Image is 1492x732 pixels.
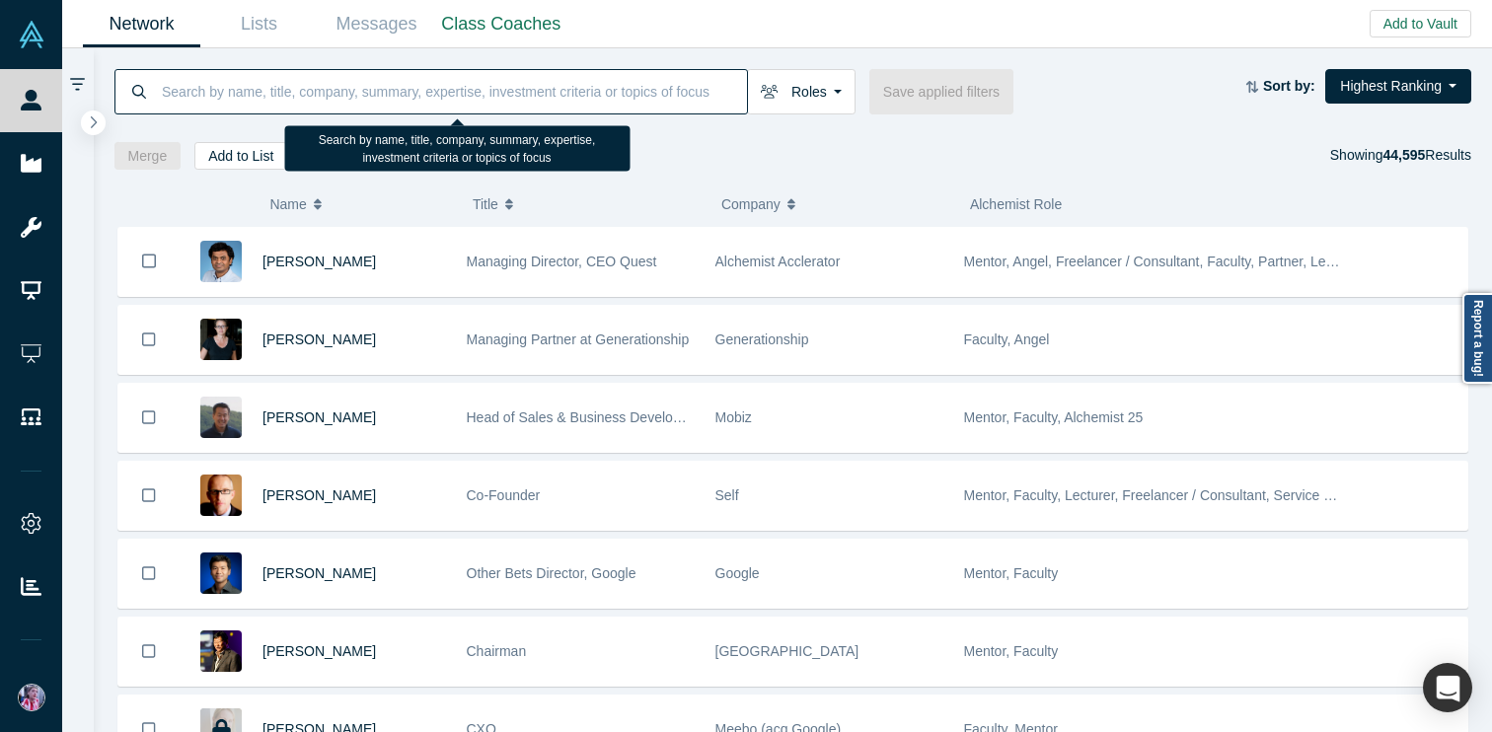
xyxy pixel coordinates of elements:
[262,409,376,425] a: [PERSON_NAME]
[114,142,182,170] button: Merge
[715,487,739,503] span: Self
[200,241,242,282] img: Gnani Palanikumar's Profile Image
[964,409,1144,425] span: Mentor, Faculty, Alchemist 25
[1330,142,1471,170] div: Showing
[1325,69,1471,104] button: Highest Ranking
[118,540,180,608] button: Bookmark
[715,409,752,425] span: Mobiz
[467,254,657,269] span: Managing Director, CEO Quest
[118,462,180,530] button: Bookmark
[269,183,306,225] span: Name
[118,227,180,296] button: Bookmark
[721,183,781,225] span: Company
[467,643,527,659] span: Chairman
[467,331,690,347] span: Managing Partner at Generationship
[467,409,766,425] span: Head of Sales & Business Development (interim)
[200,630,242,672] img: Timothy Chou's Profile Image
[473,183,498,225] span: Title
[118,618,180,686] button: Bookmark
[1462,293,1492,384] a: Report a bug!
[262,487,376,503] a: [PERSON_NAME]
[964,254,1387,269] span: Mentor, Angel, Freelancer / Consultant, Faculty, Partner, Lecturer, VC
[715,331,809,347] span: Generationship
[318,1,435,47] a: Messages
[721,183,949,225] button: Company
[1382,147,1471,163] span: Results
[715,565,760,581] span: Google
[83,1,200,47] a: Network
[1263,78,1315,94] strong: Sort by:
[964,643,1059,659] span: Mentor, Faculty
[200,1,318,47] a: Lists
[964,331,1050,347] span: Faculty, Angel
[160,68,747,114] input: Search by name, title, company, summary, expertise, investment criteria or topics of focus
[118,306,180,374] button: Bookmark
[262,643,376,659] a: [PERSON_NAME]
[964,565,1059,581] span: Mentor, Faculty
[200,475,242,516] img: Robert Winder's Profile Image
[18,684,45,711] img: Alex Miguel's Account
[747,69,856,114] button: Roles
[269,183,452,225] button: Name
[262,565,376,581] a: [PERSON_NAME]
[715,254,841,269] span: Alchemist Acclerator
[118,384,180,452] button: Bookmark
[200,552,242,594] img: Steven Kan's Profile Image
[1382,147,1425,163] strong: 44,595
[262,254,376,269] a: [PERSON_NAME]
[467,565,636,581] span: Other Bets Director, Google
[200,319,242,360] img: Rachel Chalmers's Profile Image
[194,142,287,170] button: Add to List
[467,487,541,503] span: Co-Founder
[869,69,1013,114] button: Save applied filters
[18,21,45,48] img: Alchemist Vault Logo
[262,331,376,347] a: [PERSON_NAME]
[435,1,567,47] a: Class Coaches
[473,183,701,225] button: Title
[1370,10,1471,37] button: Add to Vault
[715,643,859,659] span: [GEOGRAPHIC_DATA]
[970,196,1062,212] span: Alchemist Role
[200,397,242,438] img: Michael Chang's Profile Image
